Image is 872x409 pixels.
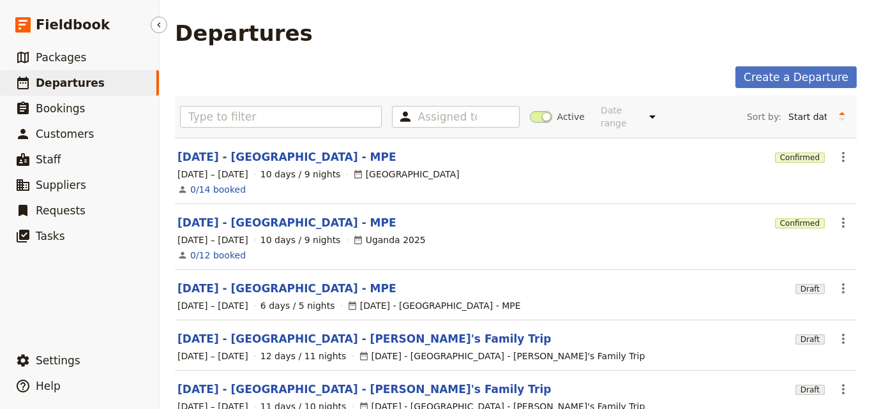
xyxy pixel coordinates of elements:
span: [DATE] – [DATE] [177,350,248,362]
span: Active [557,110,585,123]
span: Confirmed [775,218,825,228]
button: Actions [832,378,854,400]
a: [DATE] - [GEOGRAPHIC_DATA] - MPE [177,281,396,296]
span: Customers [36,128,94,140]
span: 10 days / 9 nights [260,234,341,246]
span: Draft [795,334,825,345]
span: Draft [795,284,825,294]
span: Packages [36,51,86,64]
div: Uganda 2025 [353,234,426,246]
span: Fieldbook [36,15,110,34]
span: [DATE] – [DATE] [177,299,248,312]
span: Suppliers [36,179,86,191]
span: 6 days / 5 nights [260,299,335,312]
span: Sort by: [747,110,781,123]
div: [DATE] - [GEOGRAPHIC_DATA] - [PERSON_NAME]'s Family Trip [359,350,645,362]
button: Actions [832,212,854,234]
a: [DATE] - [GEOGRAPHIC_DATA] - MPE [177,149,396,165]
a: View the bookings for this departure [190,183,246,196]
span: [DATE] – [DATE] [177,168,248,181]
span: 10 days / 9 nights [260,168,341,181]
span: Draft [795,385,825,395]
button: Actions [832,146,854,168]
button: Actions [832,328,854,350]
span: Help [36,380,61,392]
input: Assigned to [418,109,477,124]
div: [GEOGRAPHIC_DATA] [353,168,460,181]
h1: Departures [175,20,313,46]
span: Departures [36,77,105,89]
a: [DATE] - [GEOGRAPHIC_DATA] - MPE [177,215,396,230]
a: View the bookings for this departure [190,249,246,262]
select: Sort by: [783,107,832,126]
span: 12 days / 11 nights [260,350,347,362]
span: Bookings [36,102,85,115]
button: Actions [832,278,854,299]
div: [DATE] - [GEOGRAPHIC_DATA] - MPE [347,299,521,312]
a: [DATE] - [GEOGRAPHIC_DATA] - [PERSON_NAME]'s Family Trip [177,331,551,346]
button: Change sort direction [832,107,852,126]
span: Settings [36,354,80,367]
input: Type to filter [180,106,382,128]
span: Confirmed [775,152,825,163]
span: Tasks [36,230,65,242]
span: [DATE] – [DATE] [177,234,248,246]
span: Staff [36,153,61,166]
span: Requests [36,204,86,217]
button: Hide menu [151,17,167,33]
a: [DATE] - [GEOGRAPHIC_DATA] - [PERSON_NAME]'s Family Trip [177,382,551,397]
a: Create a Departure [735,66,857,88]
